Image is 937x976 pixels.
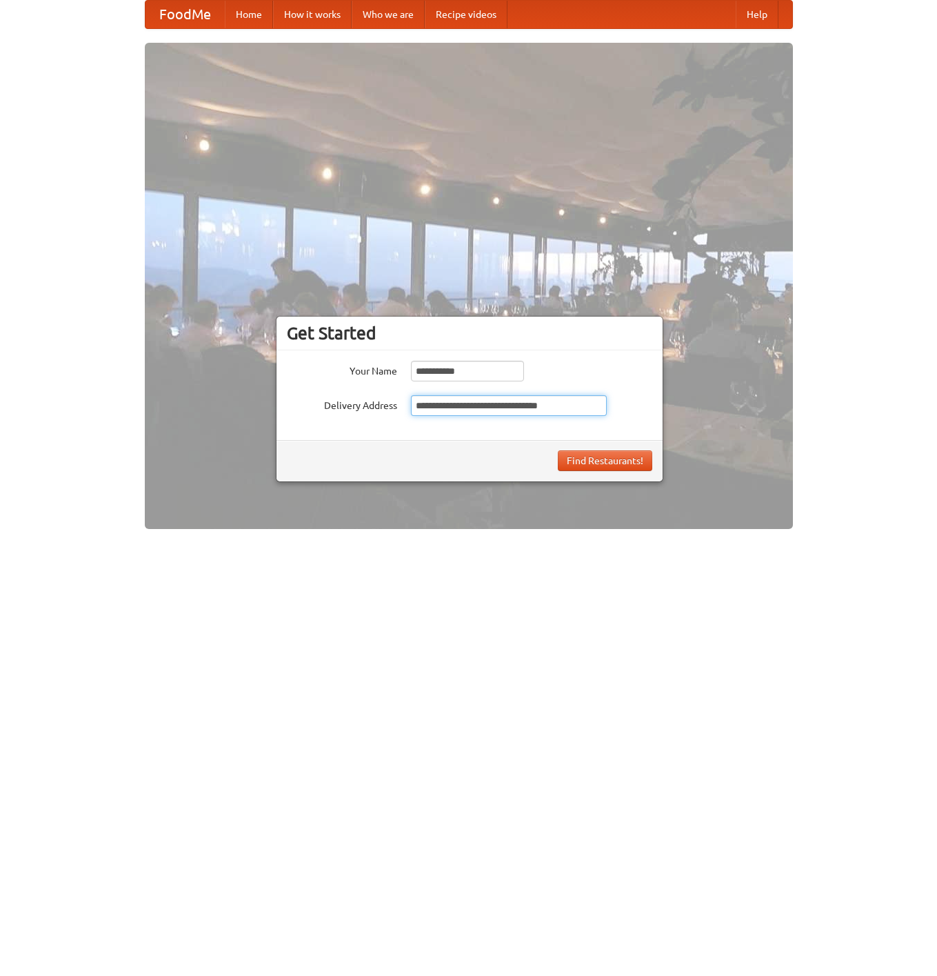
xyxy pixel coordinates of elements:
h3: Get Started [287,323,652,343]
a: Recipe videos [425,1,507,28]
button: Find Restaurants! [558,450,652,471]
a: Home [225,1,273,28]
a: Help [736,1,778,28]
a: How it works [273,1,352,28]
label: Your Name [287,361,397,378]
a: FoodMe [145,1,225,28]
a: Who we are [352,1,425,28]
label: Delivery Address [287,395,397,412]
